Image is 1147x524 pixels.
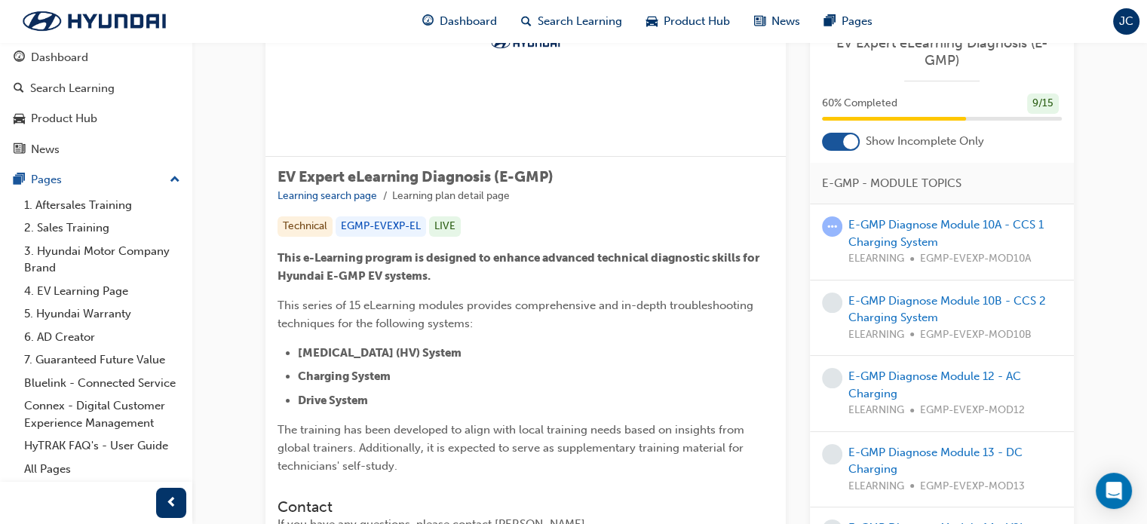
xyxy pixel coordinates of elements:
a: All Pages [18,458,186,481]
a: 5. Hyundai Warranty [18,302,186,326]
span: EGMP-EVEXP-MOD13 [920,478,1025,495]
span: pages-icon [14,173,25,187]
span: guage-icon [422,12,434,31]
span: Pages [842,13,873,30]
span: Drive System [298,394,368,407]
h3: Contact [278,498,774,516]
a: pages-iconPages [812,6,885,37]
span: prev-icon [166,494,177,513]
a: E-GMP Diagnose Module 10A - CCS 1 Charging System [848,218,1044,249]
a: HyTRAK FAQ's - User Guide [18,434,186,458]
a: 7. Guaranteed Future Value [18,348,186,372]
a: Bluelink - Connected Service [18,372,186,395]
span: 60 % Completed [822,95,897,112]
a: 3. Hyundai Motor Company Brand [18,240,186,280]
span: search-icon [521,12,532,31]
span: search-icon [14,82,24,96]
button: Pages [6,166,186,194]
div: LIVE [429,216,461,237]
span: ELEARNING [848,326,904,344]
span: guage-icon [14,51,25,65]
button: JC [1113,8,1139,35]
a: 1. Aftersales Training [18,194,186,217]
span: This series of 15 eLearning modules provides comprehensive and in-depth troubleshooting technique... [278,299,756,330]
div: Pages [31,171,62,188]
span: ELEARNING [848,402,904,419]
div: Open Intercom Messenger [1096,473,1132,509]
a: Dashboard [6,44,186,72]
a: Connex - Digital Customer Experience Management [18,394,186,434]
span: [MEDICAL_DATA] (HV) System [298,346,462,360]
span: EV Expert eLearning Diagnosis (E-GMP) [278,168,554,185]
span: The training has been developed to align with local training needs based on insights from global ... [278,423,747,473]
a: 2. Sales Training [18,216,186,240]
div: Dashboard [31,49,88,66]
a: guage-iconDashboard [410,6,509,37]
span: This e-Learning program is designed to enhance advanced technical diagnostic skills for Hyundai E... [278,251,762,283]
span: Search Learning [538,13,622,30]
span: EGMP-EVEXP-MOD10A [920,250,1031,268]
div: Search Learning [30,80,115,97]
div: 9 / 15 [1027,93,1059,114]
span: car-icon [14,112,25,126]
a: Product Hub [6,105,186,133]
span: Charging System [298,369,391,383]
a: 4. EV Learning Page [18,280,186,303]
span: EGMP-EVEXP-MOD12 [920,402,1025,419]
div: News [31,141,60,158]
span: learningRecordVerb_ATTEMPT-icon [822,216,842,237]
a: E-GMP Diagnose Module 13 - DC Charging [848,446,1023,477]
a: E-GMP Diagnose Module 10B - CCS 2 Charging System [848,294,1046,325]
a: car-iconProduct Hub [634,6,742,37]
a: EV Expert eLearning Diagnosis (E-GMP) [822,35,1062,69]
a: search-iconSearch Learning [509,6,634,37]
span: news-icon [14,143,25,157]
a: News [6,136,186,164]
span: learningRecordVerb_NONE-icon [822,293,842,313]
span: ELEARNING [848,478,904,495]
img: Trak [8,5,181,37]
span: JC [1119,13,1133,30]
span: E-GMP - MODULE TOPICS [822,175,961,192]
div: Product Hub [31,110,97,127]
img: Trak [484,35,567,51]
span: learningRecordVerb_NONE-icon [822,368,842,388]
span: ELEARNING [848,250,904,268]
span: Product Hub [664,13,730,30]
a: news-iconNews [742,6,812,37]
span: News [771,13,800,30]
a: Learning search page [278,189,377,202]
span: car-icon [646,12,658,31]
a: 6. AD Creator [18,326,186,349]
a: E-GMP Diagnose Module 12 - AC Charging [848,369,1021,400]
a: Search Learning [6,75,186,103]
span: up-icon [170,170,180,190]
div: EGMP-EVEXP-EL [336,216,426,237]
span: Show Incomplete Only [866,133,984,150]
div: Technical [278,216,333,237]
span: learningRecordVerb_NONE-icon [822,444,842,464]
li: Learning plan detail page [392,188,510,205]
button: DashboardSearch LearningProduct HubNews [6,41,186,166]
span: Dashboard [440,13,497,30]
span: EGMP-EVEXP-MOD10B [920,326,1032,344]
span: news-icon [754,12,765,31]
span: pages-icon [824,12,836,31]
